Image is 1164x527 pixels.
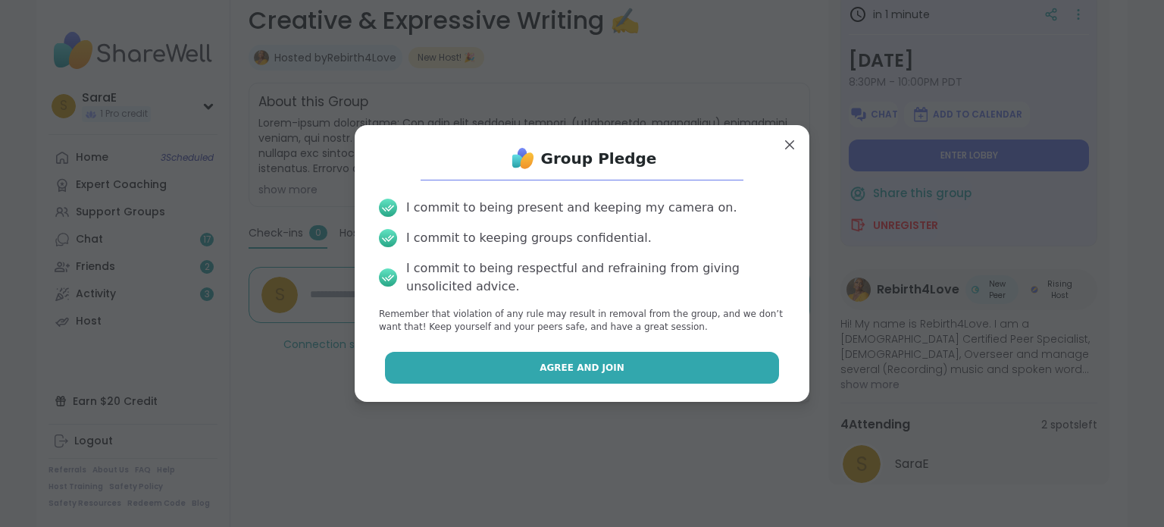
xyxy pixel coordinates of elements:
span: Agree and Join [540,361,624,375]
p: Remember that violation of any rule may result in removal from the group, and we don’t want that!... [379,308,785,334]
h1: Group Pledge [541,148,657,169]
img: ShareWell Logo [508,143,538,174]
div: I commit to being present and keeping my camera on. [406,199,737,217]
button: Agree and Join [385,352,780,384]
div: I commit to keeping groups confidential. [406,229,652,247]
div: I commit to being respectful and refraining from giving unsolicited advice. [406,259,785,296]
